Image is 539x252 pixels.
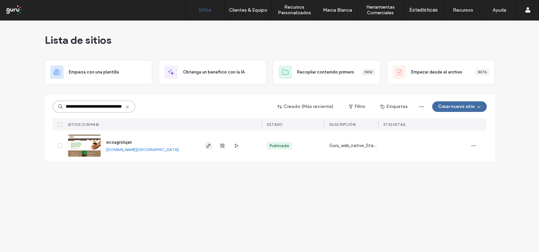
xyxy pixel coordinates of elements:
span: Guru_web_native_Standard [329,142,378,149]
button: Etiquetas [375,101,414,112]
a: [DOMAIN_NAME][GEOGRAPHIC_DATA] [106,147,179,152]
span: Empieza con una plantilla [69,69,119,76]
span: Suscripción [329,122,356,127]
div: Obtenga un beneficio con la IA [159,60,266,84]
div: Empezar desde el archivoBeta [387,60,495,84]
div: Recopilar contenido primeroNew [273,60,381,84]
span: Ayuda [14,5,32,11]
div: New [362,69,375,75]
div: Empieza con una plantilla [45,60,152,84]
span: Lista de sitios [45,33,112,47]
span: Recopilar contenido primero [297,69,354,76]
div: Publicado [270,143,289,149]
span: SITIOS (1/30944) [68,122,99,127]
div: Beta [475,69,489,75]
button: Filtro [342,101,372,112]
label: Recursos [453,7,473,13]
label: Sitios [199,7,211,13]
button: Crear nuevo sitio [432,101,487,112]
span: Empezar desde el archivo [411,69,462,76]
label: Ayuda [493,7,506,13]
label: Clientes & Equipo [229,7,267,13]
label: Recursos Personalizados [271,4,317,16]
label: Estadísticas [409,7,438,13]
span: Obtenga un beneficio con la IA [183,69,245,76]
label: Marca Blanca [323,7,352,13]
span: ESTADO [267,122,283,127]
a: ecoagrolujan [106,140,132,145]
button: Creado (Más reciente) [272,101,339,112]
label: Herramientas Comerciales [357,4,403,16]
span: ETIQUETAS [383,122,406,127]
